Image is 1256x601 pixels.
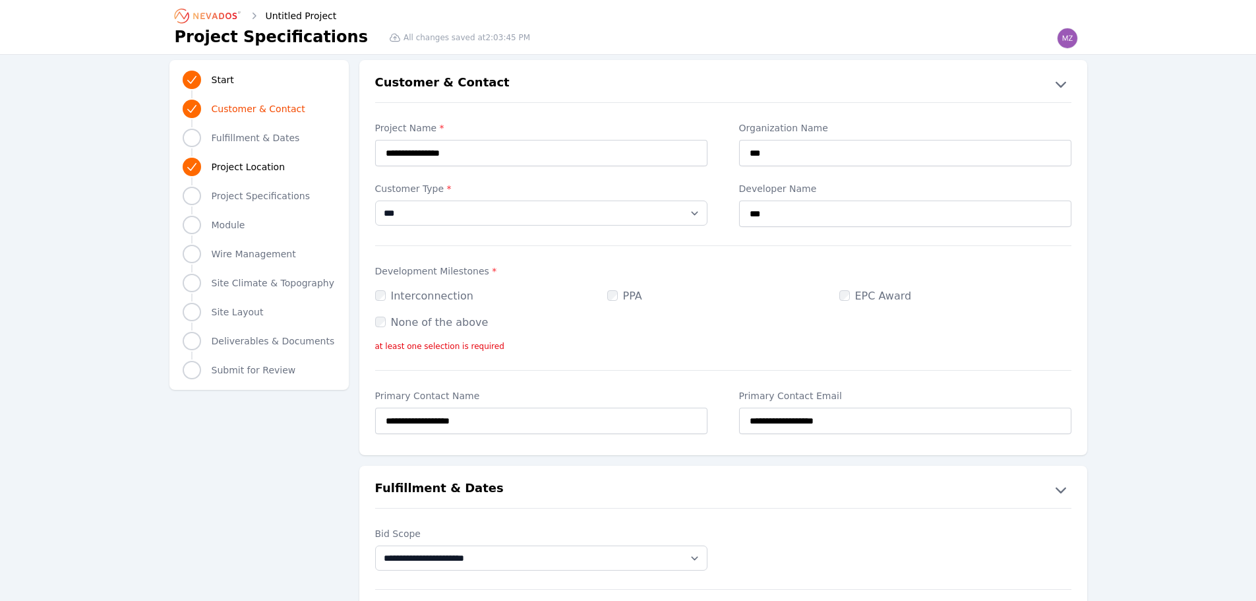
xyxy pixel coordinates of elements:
[175,5,337,26] nav: Breadcrumb
[375,389,707,402] label: Primary Contact Name
[212,364,296,377] span: Submit for Review
[212,334,335,348] span: Deliverables & Documents
[212,189,311,203] span: Project Specifications
[359,479,1087,500] button: Fulfillment & Dates
[375,317,386,327] input: None of the above
[839,290,850,301] input: EPC Award
[212,247,296,261] span: Wire Management
[375,182,707,195] label: Customer Type
[375,479,504,500] h2: Fulfillment & Dates
[375,121,707,135] label: Project Name
[375,290,386,301] input: Interconnection
[404,32,530,43] span: All changes saved at 2:03:45 PM
[212,160,285,174] span: Project Location
[375,265,1071,278] label: Development Milestones
[739,389,1071,402] label: Primary Contact Email
[739,182,1071,195] label: Developer Name
[359,73,1087,94] button: Customer & Contact
[212,305,264,319] span: Site Layout
[212,131,300,144] span: Fulfillment & Dates
[183,68,336,382] nav: Progress
[375,290,473,302] label: Interconnection
[607,290,618,301] input: PPA
[375,527,707,540] label: Bid Scope
[375,316,489,329] label: None of the above
[212,73,234,86] span: Start
[739,121,1071,135] label: Organization Name
[375,341,1071,352] p: at least one selection is required
[607,290,642,302] label: PPA
[247,9,337,22] div: Untitled Project
[212,218,245,232] span: Module
[212,102,305,115] span: Customer & Contact
[839,290,912,302] label: EPC Award
[175,26,368,47] h1: Project Specifications
[212,276,334,290] span: Site Climate & Topography
[375,73,510,94] h2: Customer & Contact
[1057,28,1078,49] img: mzhou@esa-solar.com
